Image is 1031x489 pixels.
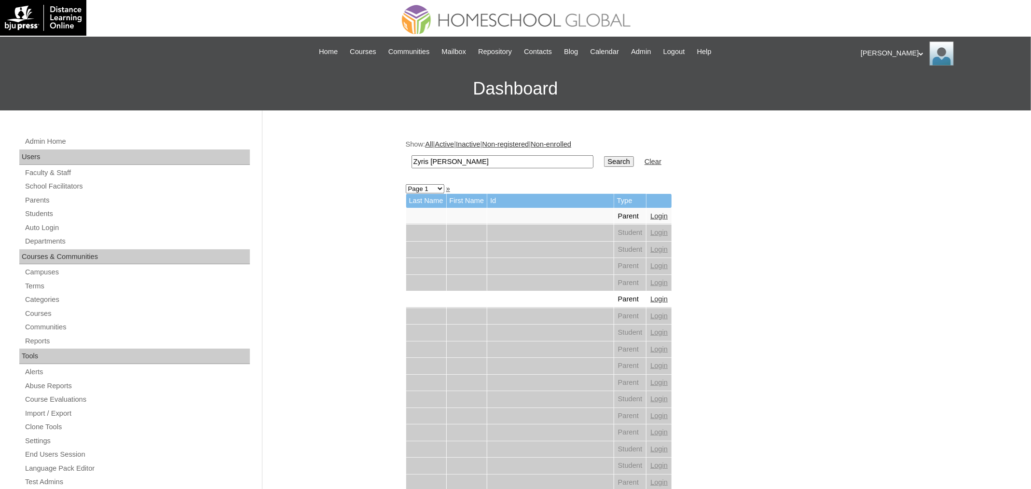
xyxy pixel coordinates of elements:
[930,41,954,66] img: Ariane Ebuen
[614,208,646,225] td: Parent
[692,46,716,57] a: Help
[24,280,250,292] a: Terms
[24,435,250,447] a: Settings
[659,46,690,57] a: Logout
[19,349,250,364] div: Tools
[614,441,646,458] td: Student
[650,262,668,270] a: Login
[614,275,646,291] td: Parent
[626,46,656,57] a: Admin
[531,140,571,148] a: Non-enrolled
[631,46,651,57] span: Admin
[24,321,250,333] a: Communities
[24,235,250,247] a: Departments
[650,428,668,436] a: Login
[24,421,250,433] a: Clone Tools
[425,140,433,148] a: All
[650,212,668,220] a: Login
[446,185,450,192] a: »
[24,180,250,192] a: School Facilitators
[564,46,578,57] span: Blog
[19,249,250,265] div: Courses & Communities
[345,46,381,57] a: Courses
[614,308,646,325] td: Parent
[435,140,454,148] a: Active
[24,366,250,378] a: Alerts
[650,245,668,253] a: Login
[663,46,685,57] span: Logout
[473,46,517,57] a: Repository
[24,476,250,488] a: Test Admins
[645,158,661,165] a: Clear
[650,328,668,336] a: Login
[5,67,1026,110] h3: Dashboard
[487,194,614,208] td: Id
[24,462,250,475] a: Language Pack Editor
[650,445,668,453] a: Login
[519,46,557,57] a: Contacts
[650,379,668,386] a: Login
[650,312,668,320] a: Login
[5,5,82,31] img: logo-white.png
[24,380,250,392] a: Abuse Reports
[614,358,646,374] td: Parent
[319,46,338,57] span: Home
[614,194,646,208] td: Type
[614,225,646,241] td: Student
[24,407,250,420] a: Import / Export
[591,46,619,57] span: Calendar
[478,46,512,57] span: Repository
[614,458,646,474] td: Student
[24,335,250,347] a: Reports
[614,391,646,407] td: Student
[482,140,529,148] a: Non-registered
[350,46,376,57] span: Courses
[559,46,583,57] a: Blog
[456,140,481,148] a: Inactive
[614,325,646,341] td: Student
[24,266,250,278] a: Campuses
[614,408,646,424] td: Parent
[614,424,646,441] td: Parent
[24,136,250,148] a: Admin Home
[412,155,593,168] input: Search
[24,448,250,461] a: End Users Session
[650,462,668,469] a: Login
[614,341,646,358] td: Parent
[24,394,250,406] a: Course Evaluations
[650,395,668,403] a: Login
[614,291,646,308] td: Parent
[614,375,646,391] td: Parent
[586,46,624,57] a: Calendar
[24,294,250,306] a: Categories
[604,156,634,167] input: Search
[650,478,668,486] a: Login
[650,412,668,420] a: Login
[384,46,435,57] a: Communities
[614,242,646,258] td: Student
[406,139,883,174] div: Show: | | | |
[650,362,668,369] a: Login
[24,308,250,320] a: Courses
[388,46,430,57] span: Communities
[24,222,250,234] a: Auto Login
[650,295,668,303] a: Login
[19,149,250,165] div: Users
[24,194,250,206] a: Parents
[697,46,712,57] span: Help
[447,194,487,208] td: First Name
[650,279,668,286] a: Login
[314,46,343,57] a: Home
[437,46,471,57] a: Mailbox
[442,46,467,57] span: Mailbox
[524,46,552,57] span: Contacts
[24,208,250,220] a: Students
[614,258,646,274] td: Parent
[861,41,1021,66] div: [PERSON_NAME]
[24,167,250,179] a: Faculty & Staff
[650,345,668,353] a: Login
[650,229,668,236] a: Login
[406,194,446,208] td: Last Name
